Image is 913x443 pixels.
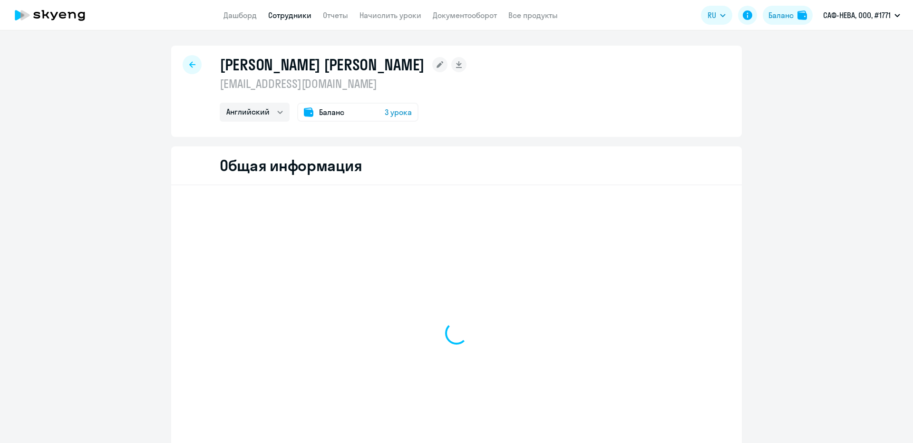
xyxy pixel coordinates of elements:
button: RU [701,6,732,25]
a: Все продукты [508,10,558,20]
button: САФ-НЕВА, ООО, #1771 [818,4,905,27]
p: [EMAIL_ADDRESS][DOMAIN_NAME] [220,76,466,91]
button: Балансbalance [763,6,813,25]
h2: Общая информация [220,156,362,175]
span: 3 урока [385,106,412,118]
a: Дашборд [223,10,257,20]
a: Отчеты [323,10,348,20]
span: RU [708,10,716,21]
a: Документооборот [433,10,497,20]
div: Баланс [768,10,794,21]
p: САФ-НЕВА, ООО, #1771 [823,10,891,21]
a: Сотрудники [268,10,311,20]
span: Баланс [319,106,344,118]
h1: [PERSON_NAME] [PERSON_NAME] [220,55,425,74]
img: balance [797,10,807,20]
a: Начислить уроки [359,10,421,20]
